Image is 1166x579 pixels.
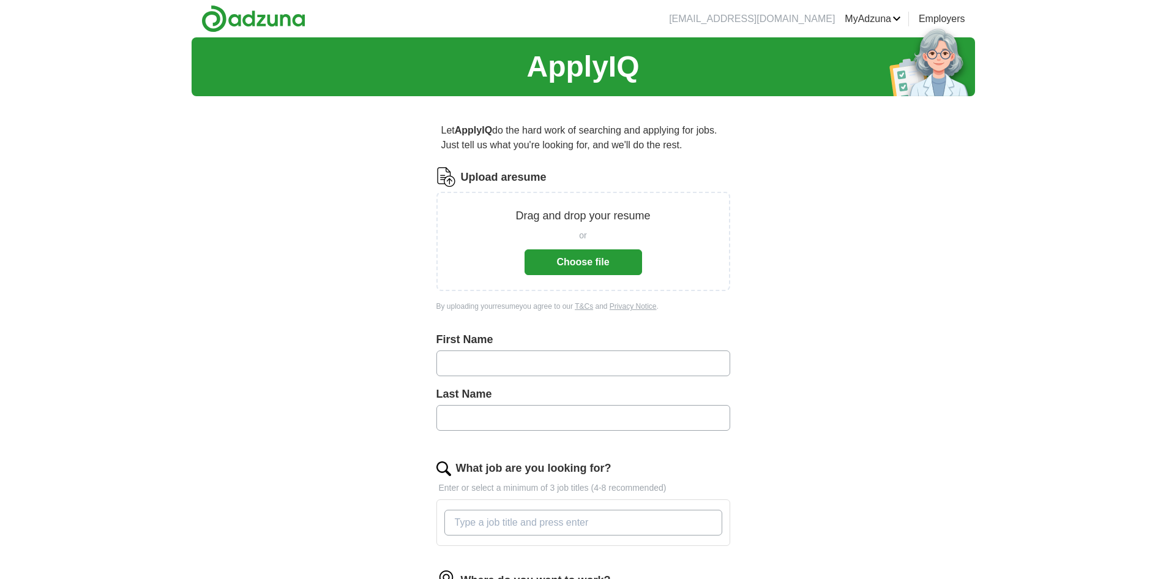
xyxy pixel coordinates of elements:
[436,386,730,403] label: Last Name
[526,45,639,89] h1: ApplyIQ
[919,12,965,26] a: Employers
[436,461,451,476] img: search.png
[436,167,456,187] img: CV Icon
[515,208,650,224] p: Drag and drop your resume
[444,510,722,535] input: Type a job title and press enter
[455,125,492,135] strong: ApplyIQ
[436,301,730,312] div: By uploading your resume you agree to our and .
[201,5,305,32] img: Adzuna logo
[669,12,835,26] li: [EMAIL_ADDRESS][DOMAIN_NAME]
[525,249,642,275] button: Choose file
[845,12,901,26] a: MyAdzuna
[436,331,730,348] label: First Name
[579,229,586,242] span: or
[436,482,730,494] p: Enter or select a minimum of 3 job titles (4-8 recommended)
[436,118,730,157] p: Let do the hard work of searching and applying for jobs. Just tell us what you're looking for, an...
[456,460,611,477] label: What job are you looking for?
[575,302,593,311] a: T&Cs
[610,302,657,311] a: Privacy Notice
[461,169,547,186] label: Upload a resume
